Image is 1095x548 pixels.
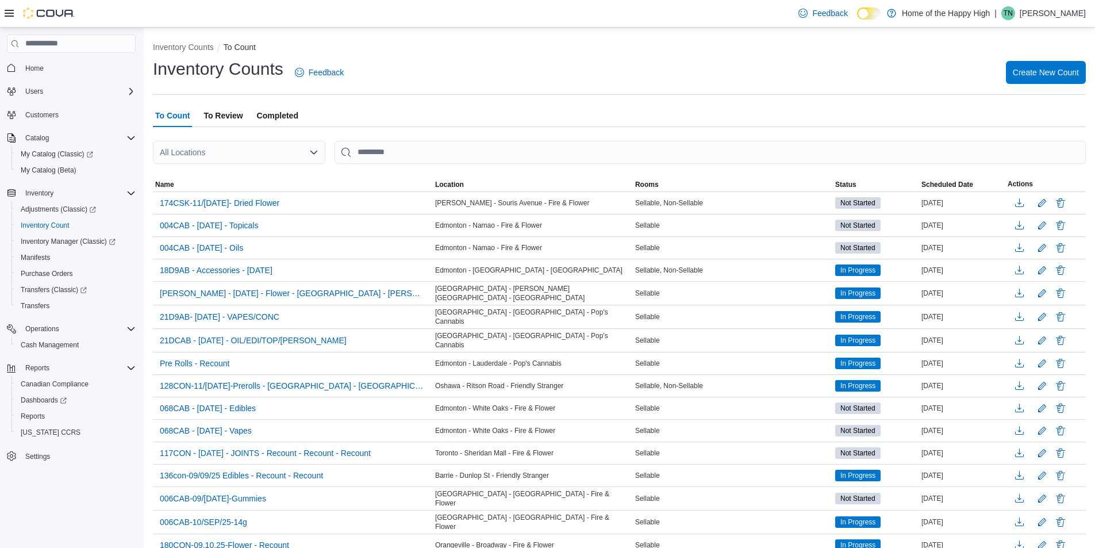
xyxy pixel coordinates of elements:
span: Operations [25,324,59,334]
span: [GEOGRAPHIC_DATA] - [GEOGRAPHIC_DATA] - Pop's Cannabis [435,331,631,350]
span: My Catalog (Classic) [21,150,93,159]
span: Reports [25,363,49,373]
span: Edmonton - White Oaks - Fire & Flower [435,426,555,435]
div: [DATE] [919,219,1005,232]
span: Reports [16,409,136,423]
span: Not Started [840,243,875,253]
nav: Complex example [7,55,136,495]
button: 136con-09/09/25 Edibles - Recount - Recount [155,467,328,484]
span: Reports [21,361,136,375]
button: Inventory [2,185,140,201]
span: Cash Management [21,340,79,350]
button: Delete [1054,196,1067,210]
span: 068CAB - [DATE] - Edibles [160,403,256,414]
span: Not Started [840,448,875,458]
button: Inventory Count [11,217,140,233]
span: Canadian Compliance [21,380,89,389]
span: Transfers (Classic) [21,285,87,294]
span: Purchase Orders [16,267,136,281]
span: Operations [21,322,136,336]
span: Completed [257,104,298,127]
span: Create New Count [1013,67,1079,78]
span: Inventory Manager (Classic) [16,235,136,248]
span: Home [25,64,44,73]
span: [PERSON_NAME] - [DATE] - Flower - [GEOGRAPHIC_DATA] - [PERSON_NAME][GEOGRAPHIC_DATA] - [GEOGRAPHI... [160,288,426,299]
span: Barrie - Dunlop St - Friendly Stranger [435,471,549,480]
div: [DATE] [919,515,1005,529]
span: Transfers [16,299,136,313]
button: Edit count details [1035,194,1049,212]
span: Cash Management [16,338,136,352]
span: Not Started [835,220,881,231]
span: [US_STATE] CCRS [21,428,80,437]
span: My Catalog (Beta) [16,163,136,177]
a: Cash Management [16,338,83,352]
button: Delete [1054,515,1067,529]
span: Customers [25,110,59,120]
span: Users [21,85,136,98]
span: Catalog [25,133,49,143]
button: Users [21,85,48,98]
button: Name [153,178,433,191]
span: 006CAB-09/[DATE]-Gummies [160,493,266,504]
span: Not Started [835,403,881,414]
span: In Progress [835,516,881,528]
nav: An example of EuiBreadcrumbs [153,41,1086,55]
button: Pre Rolls - Recount [155,355,234,372]
a: Transfers (Classic) [11,282,140,298]
button: Purchase Orders [11,266,140,282]
button: Settings [2,447,140,464]
button: Customers [2,106,140,123]
a: Settings [21,450,55,463]
button: Edit count details [1035,490,1049,507]
button: Delete [1054,263,1067,277]
button: Edit count details [1035,444,1049,462]
span: In Progress [840,312,875,322]
div: Sellable [633,492,833,505]
span: Not Started [835,447,881,459]
div: [DATE] [919,469,1005,482]
a: Feedback [794,2,852,25]
img: Cova [23,7,75,19]
button: Edit count details [1035,355,1049,372]
div: Sellable [633,241,833,255]
div: Sellable [633,357,833,370]
button: Reports [2,360,140,376]
button: 004CAB - [DATE] - Oils [155,239,248,256]
a: Purchase Orders [16,267,78,281]
span: Not Started [835,425,881,436]
button: Edit count details [1035,513,1049,531]
span: In Progress [840,288,875,298]
button: Edit count details [1035,332,1049,349]
div: Sellable [633,515,833,529]
a: Inventory Manager (Classic) [11,233,140,250]
span: My Catalog (Classic) [16,147,136,161]
span: Purchase Orders [21,269,73,278]
p: Home of the Happy High [902,6,990,20]
span: Feedback [812,7,847,19]
button: Operations [2,321,140,337]
span: To Count [155,104,190,127]
span: Scheduled Date [921,180,973,189]
button: Catalog [2,130,140,146]
div: Sellable [633,401,833,415]
div: Sellable [633,334,833,347]
span: To Review [203,104,243,127]
span: Reports [21,412,45,421]
span: My Catalog (Beta) [21,166,76,175]
button: Manifests [11,250,140,266]
span: Not Started [840,493,875,504]
a: Transfers [16,299,54,313]
span: Inventory [25,189,53,198]
a: Canadian Compliance [16,377,93,391]
span: 18D9AB - Accessories - [DATE] [160,265,272,276]
span: Feedback [309,67,344,78]
span: In Progress [840,381,875,391]
button: Edit count details [1035,377,1049,394]
span: Not Started [835,493,881,504]
button: Delete [1054,446,1067,460]
button: 21DCAB - [DATE] - OIL/EDI/TOP/[PERSON_NAME] [155,332,351,349]
span: Transfers [21,301,49,311]
span: Inventory Manager (Classic) [21,237,116,246]
button: Edit count details [1035,400,1049,417]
